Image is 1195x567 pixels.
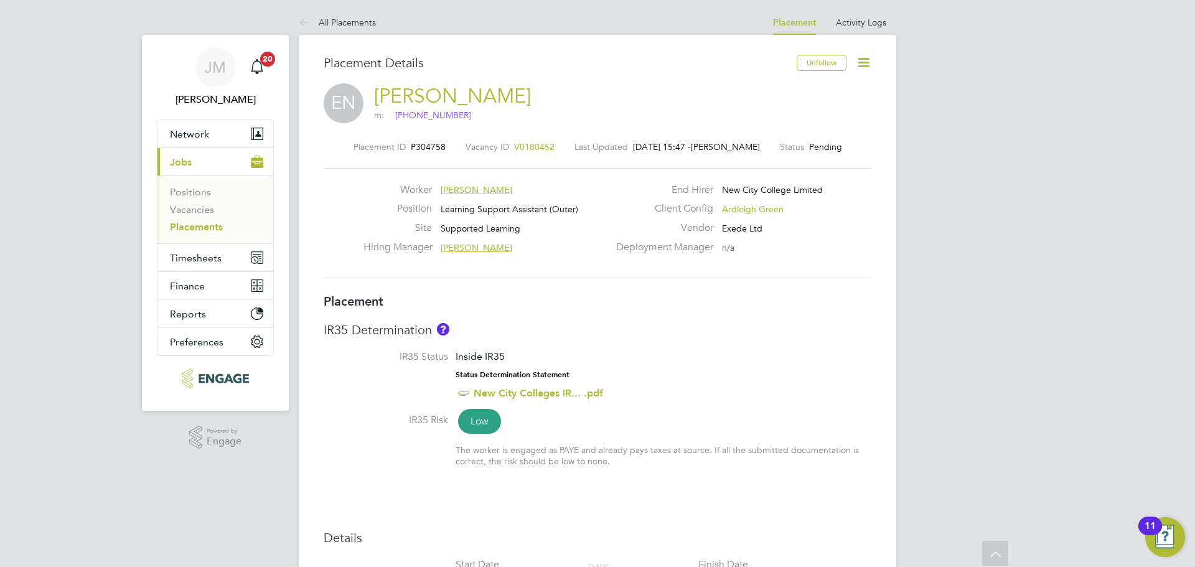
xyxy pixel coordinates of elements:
label: IR35 Status [324,350,448,363]
label: Vacancy ID [466,141,509,152]
span: [PHONE_NUMBER] [384,110,471,122]
button: Finance [157,272,273,299]
span: P304758 [411,141,446,152]
label: IR35 Risk [324,414,448,427]
h3: Details [324,530,871,546]
span: Jobs [170,156,192,168]
b: Placement [324,294,383,309]
span: Pending [809,141,842,152]
span: 20 [260,52,275,67]
button: Timesheets [157,244,273,271]
img: xede-logo-retina.png [182,368,248,388]
h3: Placement Details [324,55,787,71]
span: Inside IR35 [456,350,505,362]
div: The worker is engaged as PAYE and already pays taxes at source. If all the submitted documentatio... [456,444,871,467]
span: Low [458,409,501,434]
label: Vendor [609,222,713,235]
div: 11 [1145,526,1156,542]
nav: Main navigation [142,35,289,411]
button: Open Resource Center, 11 new notifications [1145,517,1185,557]
span: [PERSON_NAME] [691,141,760,152]
span: V0180452 [514,141,555,152]
span: Powered by [207,426,241,436]
label: End Hirer [609,184,713,197]
span: m: [374,110,471,121]
button: Preferences [157,328,273,355]
a: Placements [170,221,223,233]
span: New City College Limited [722,184,823,195]
span: [DATE] 15:47 - [633,141,691,152]
a: Powered byEngage [189,426,242,449]
img: logo.svg [384,110,393,121]
label: Last Updated [574,141,628,152]
button: Network [157,120,273,148]
label: Hiring Manager [363,241,432,254]
a: Go to home page [157,368,274,388]
label: Deployment Manager [609,241,713,254]
label: Position [363,202,432,215]
div: Jobs [157,176,273,243]
span: Network [170,128,209,140]
span: [PERSON_NAME] [441,184,512,195]
label: Placement ID [354,141,406,152]
a: JM[PERSON_NAME] [157,47,274,107]
a: Activity Logs [836,17,886,28]
span: Exede Ltd [722,223,762,234]
label: Site [363,222,432,235]
span: n/a [722,242,734,253]
span: Learning Support Assistant (Outer) [441,204,578,215]
a: New City Colleges IR... .pdf [474,387,603,399]
span: Preferences [170,336,223,348]
a: 20 [245,47,269,87]
a: All Placements [299,17,376,28]
label: Status [780,141,804,152]
h3: IR35 Determination [324,322,871,338]
span: Jasmine Mills [157,92,274,107]
span: [PERSON_NAME] [441,242,512,253]
a: Placement [773,17,816,28]
span: Supported Learning [441,223,520,234]
label: Worker [363,184,432,197]
button: Unfollow [797,55,846,71]
span: EN [324,83,363,123]
button: Jobs [157,148,273,176]
span: Ardleigh Green [722,204,784,215]
a: Vacancies [170,204,214,215]
span: Engage [207,436,241,447]
span: Finance [170,280,205,292]
span: Timesheets [170,252,222,264]
a: Positions [170,186,211,198]
button: About IR35 [437,323,449,335]
button: Reports [157,300,273,327]
span: JM [205,59,226,75]
label: Client Config [609,202,713,215]
strong: Status Determination Statement [456,370,569,379]
a: [PERSON_NAME] [374,84,531,108]
span: Reports [170,308,206,320]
